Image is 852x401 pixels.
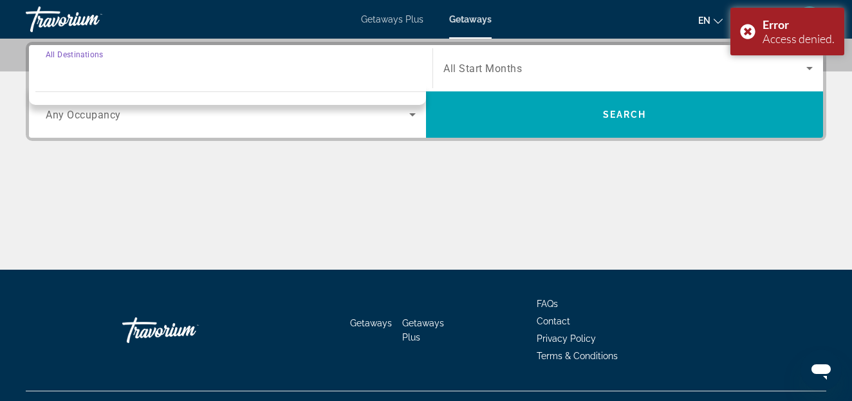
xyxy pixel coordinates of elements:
span: Search [603,109,647,120]
span: All Destinations [46,50,103,59]
a: Getaways [449,14,492,24]
a: Travorium [122,311,251,350]
a: Privacy Policy [537,333,596,344]
a: Getaways [350,318,392,328]
a: FAQs [537,299,558,309]
div: Search widget [29,45,823,138]
a: Travorium [26,3,154,36]
span: Any Occupancy [46,109,121,121]
button: User Menu [793,6,826,33]
button: Change language [698,11,723,30]
a: Getaways Plus [402,318,444,342]
a: Getaways Plus [361,14,423,24]
a: Contact [537,316,570,326]
iframe: Button to launch messaging window [801,350,842,391]
button: Search [426,91,823,138]
div: Error [763,17,835,32]
div: Access denied. [763,32,835,46]
span: All Start Months [443,62,522,75]
span: en [698,15,710,26]
a: Terms & Conditions [537,351,618,361]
